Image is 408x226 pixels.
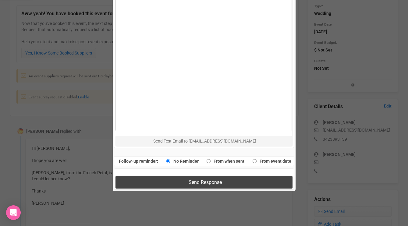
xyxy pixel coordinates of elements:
[119,157,158,165] label: Follow-up reminder:
[204,157,244,165] label: From when sent
[189,179,222,185] span: Send Response
[153,139,256,143] span: Send Test Email to [EMAIL_ADDRESS][DOMAIN_NAME]
[250,157,291,165] label: From event date
[163,157,199,165] label: No Reminder
[6,205,21,220] div: Open Intercom Messenger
